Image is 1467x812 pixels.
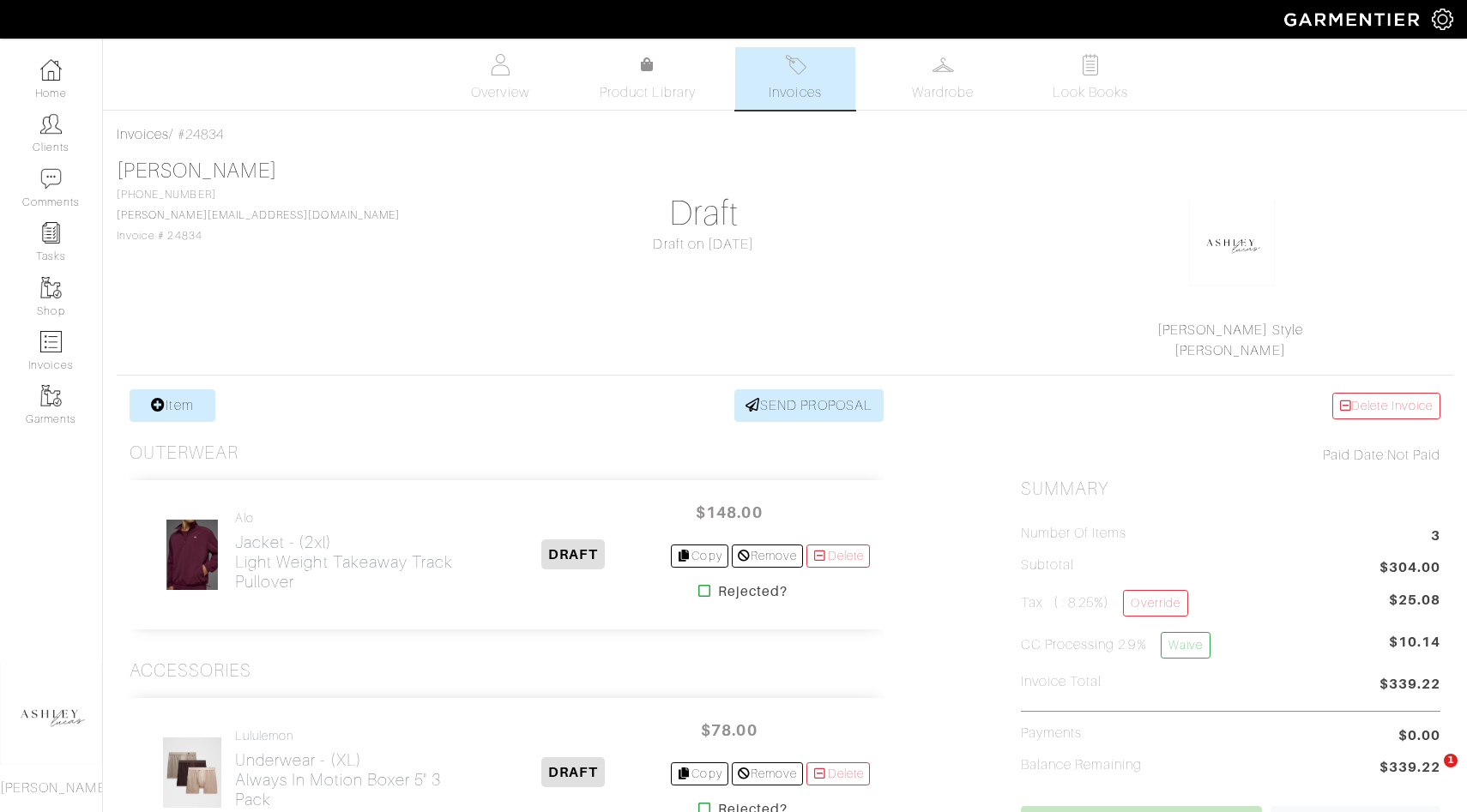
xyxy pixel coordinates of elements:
[40,59,62,81] img: dashboard-icon-dbcd8f5a0b271acd01030246c82b418ddd0df26cd7fceb0bd07c9910d44c42f6.png
[494,234,914,255] div: Draft on [DATE]
[678,494,781,531] span: $148.00
[1409,754,1450,795] iframe: Intercom live chat
[732,544,803,568] a: Remove
[806,544,870,568] a: Delete
[117,127,169,142] a: Invoices
[1021,632,1210,659] h5: CC Processing 2.9%
[1021,526,1127,542] h5: Number of Items
[1174,343,1286,358] a: [PERSON_NAME]
[735,47,855,110] a: Invoices
[671,544,728,568] a: Copy
[1021,445,1440,466] div: Not Paid
[1021,557,1074,574] h5: Subtotal
[718,581,788,602] strong: Rejected?
[166,519,218,591] img: uah1pz8e1k9cma5aobp59mzqhwkr
[1431,526,1440,549] span: 3
[785,54,806,75] img: orders-27d20c2124de7fd6de4e0e44c1d41de31381a507db9b33961299e4e07d508b8c.svg
[117,159,277,182] a: [PERSON_NAME]
[490,54,511,75] img: basicinfo-40fd8af6dae0f16599ec9e87c0ef1c0a1fdea2edbe929e3d69a839185d80c458.svg
[600,82,697,103] span: Product Library
[588,55,708,103] a: Product Library
[732,762,803,785] a: Remove
[1444,754,1458,767] span: 1
[1021,590,1188,617] h5: Tax ( : 8.25%)
[1157,322,1303,338] a: [PERSON_NAME] Style
[130,660,252,682] h3: Accessories
[1080,54,1102,75] img: todo-9ac3debb85659649dc8f770b8b6100bb5dab4b48dedcbae339e5042a72dfd3cc.svg
[494,193,914,234] h1: Draft
[40,385,62,406] img: garments-icon-b7da505a4dc4fd61783c78ac3ca0ef83fa9d6f193b1c9dc38574b1d14d53ca28.png
[40,113,62,135] img: clients-icon-6bae9207a08558b7cb47a8932f037763ab4055f8c8b6bfacd5dc20c3e0201464.png
[933,54,954,75] img: wardrobe-487a4870c1b7c33e795ec22d11cfc2ed9d08956e64fb3008fe2437562e282088.svg
[678,712,781,749] span: $78.00
[883,47,1003,110] a: Wardrobe
[1379,674,1440,697] span: $339.22
[1398,725,1440,746] span: $0.00
[1379,557,1440,580] span: $304.00
[235,729,476,809] a: lululemon Underwear - (XL)Always In Motion Boxer 5" 3 Pack
[235,532,476,592] h2: Jacket - (2xl) Light Weight Takeaway Track Pullover
[1432,9,1453,30] img: gear-icon-white-bd11855cb880d31180b6d7d6211b90ccbf57a29d726f0c71d8c61bd08dd39cc2.png
[130,442,238,464] h3: Outerwear
[40,331,62,352] img: orders-icon-0abe47150d42831381b5fb84f609e132dff9fe21cb692f30cb5eec754e2cba89.png
[471,82,528,103] span: Overview
[671,762,728,785] a: Copy
[1161,632,1210,659] a: Waive
[40,222,62,244] img: reminder-icon-8004d30b9f0a5d33ae49ab947aed9ed385cf756f9e5892f1edd6e32f2345188e.png
[1389,632,1440,665] span: $10.14
[1021,674,1102,690] h5: Invoice Total
[235,511,476,592] a: alo Jacket - (2xl)Light Weight Takeaway Track Pullover
[40,168,62,189] img: comment-icon-a0a6a9ef722e966f86d9cbdc48e553b5cf19dbc54f86b18d962a5391bc8f6eb6.png
[235,511,476,526] h4: alo
[1323,448,1387,463] span: Paid Date:
[1053,82,1129,103] span: Look Books
[117,124,1453,145] div: / #24834
[1021,757,1143,773] h5: Balance Remaining
[1123,590,1187,617] a: Override
[541,757,604,787] span: DRAFT
[235,729,476,743] h4: lululemon
[1379,757,1440,780] span: $339.22
[162,737,222,809] img: pXSDsw9yLysntWwmUxkRSS76
[1189,200,1275,286] img: 1707588369461.png
[40,277,62,298] img: garments-icon-b7da505a4dc4fd61783c78ac3ca0ef83fa9d6f193b1c9dc38574b1d14d53ca28.png
[1030,47,1150,110] a: Look Books
[541,539,604,569] span: DRAFT
[1332,393,1440,419] a: Delete Invoice
[130,389,215,422] a: Item
[734,389,884,422] a: SEND PROPOSAL
[117,189,400,242] span: [PHONE_NUMBER] Invoice # 24834
[1389,590,1440,611] span: $25.08
[912,82,974,103] span: Wardrobe
[440,47,560,110] a: Overview
[769,82,821,103] span: Invoices
[1021,725,1082,742] h5: Payments
[1021,478,1440,500] h2: Summary
[117,209,400,221] a: [PERSON_NAME][EMAIL_ADDRESS][DOMAIN_NAME]
[806,762,870,785] a: Delete
[1276,4,1432,34] img: garmentier-logo-header-white-b43fb05a5012e4ada735d5af1a66efaba907eab6374d6393d1fbf88cb4ef424d.png
[235,750,476,809] h2: Underwear - (XL) Always In Motion Boxer 5" 3 Pack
